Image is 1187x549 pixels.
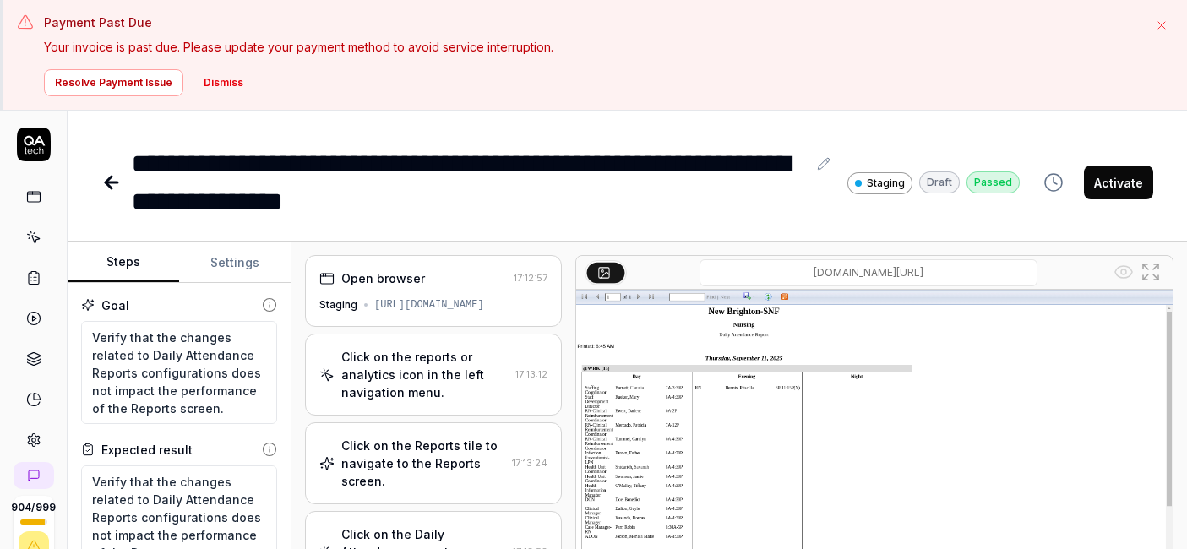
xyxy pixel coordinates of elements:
a: New conversation [14,462,54,489]
h3: Payment Past Due [44,14,1140,31]
span: 904 / 999 [11,503,56,513]
time: 17:12:57 [514,272,547,284]
div: [URL][DOMAIN_NAME] [374,297,484,313]
button: Resolve Payment Issue [44,69,183,96]
div: Staging [319,297,357,313]
div: Goal [101,296,129,314]
button: Show all interative elements [1110,258,1137,285]
div: Click on the reports or analytics icon in the left navigation menu. [341,348,509,401]
time: 17:13:12 [515,368,547,380]
div: Open browser [341,269,425,287]
button: View version history [1033,166,1074,199]
span: Staging [867,176,905,191]
div: Click on the Reports tile to navigate to the Reports screen. [341,437,505,490]
p: Your invoice is past due. Please update your payment method to avoid service interruption. [44,38,1140,56]
div: Expected result [101,441,193,459]
button: Open in full screen [1137,258,1164,285]
div: Draft [919,171,960,193]
button: Settings [179,242,291,283]
button: Dismiss [193,69,253,96]
button: Steps [68,242,179,283]
a: Staging [847,171,912,194]
div: Passed [966,171,1020,193]
time: 17:13:24 [512,457,547,469]
button: Activate [1084,166,1153,199]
